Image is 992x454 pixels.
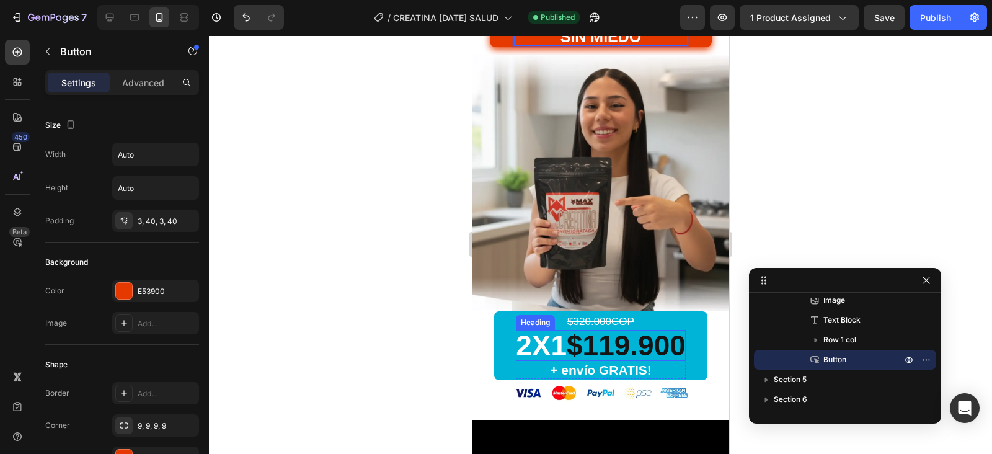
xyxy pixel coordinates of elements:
[45,388,69,399] div: Border
[823,314,861,326] span: Text Block
[774,393,807,406] span: Section 6
[45,285,64,296] div: Color
[472,35,729,454] iframe: Design area
[920,11,951,24] div: Publish
[138,421,196,432] div: 9, 9, 9, 9
[45,149,66,160] div: Width
[138,318,196,329] div: Add...
[864,5,905,30] button: Save
[774,373,807,386] span: Section 5
[910,5,962,30] button: Publish
[823,334,856,346] span: Row 1 col
[234,5,284,30] div: Undo/Redo
[393,11,498,24] span: CREATINA [DATE] SALUD
[113,177,198,199] input: Auto
[138,286,196,297] div: E53900
[60,44,166,59] p: Button
[541,12,575,23] span: Published
[45,117,78,134] div: Size
[9,227,30,237] div: Beta
[740,5,859,30] button: 1 product assigned
[138,388,196,399] div: Add...
[122,76,164,89] p: Advanced
[45,318,67,329] div: Image
[138,216,196,227] div: 3, 40, 3, 40
[45,182,68,194] div: Height
[950,393,980,423] div: Open Intercom Messenger
[5,5,92,30] button: 7
[874,12,895,23] span: Save
[45,257,88,268] div: Background
[387,11,391,24] span: /
[61,76,96,89] p: Settings
[45,420,70,431] div: Corner
[823,354,846,366] span: Button
[823,294,845,306] span: Image
[113,143,198,166] input: Auto
[45,215,74,226] div: Padding
[45,359,68,370] div: Shape
[750,11,831,24] span: 1 product assigned
[12,132,30,142] div: 450
[81,10,87,25] p: 7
